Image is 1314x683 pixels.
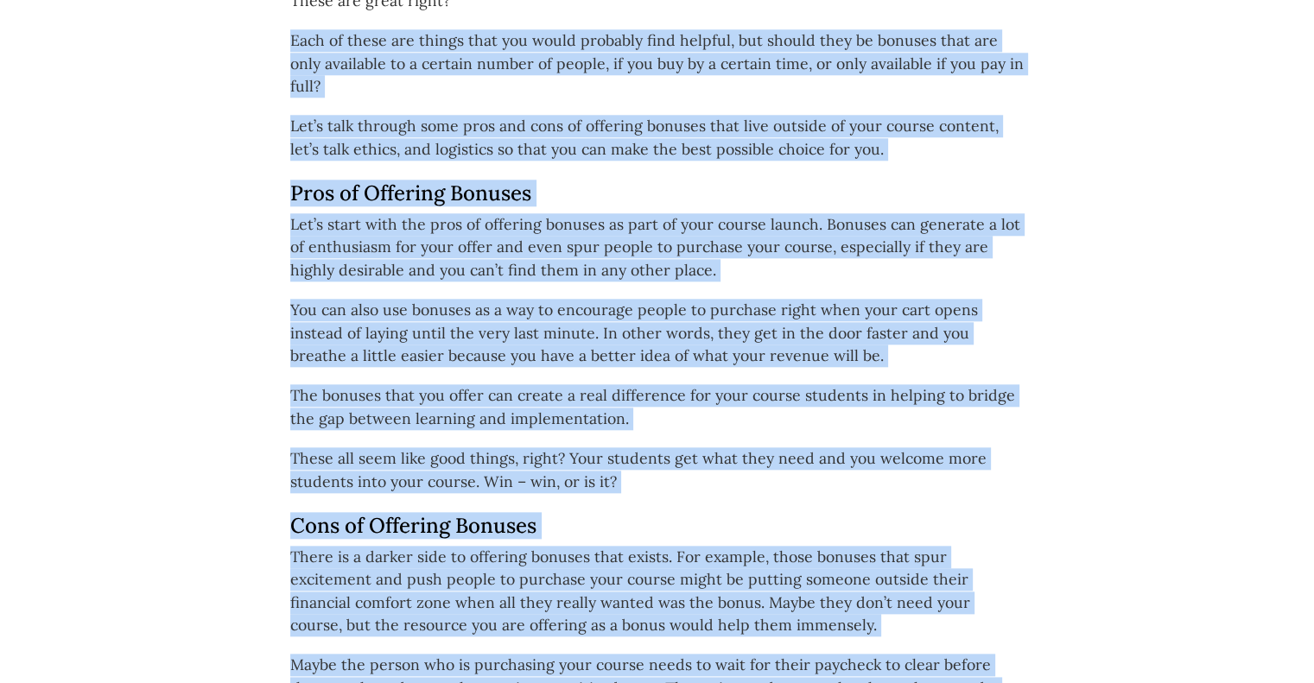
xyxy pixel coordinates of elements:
[290,29,1025,98] p: Each of these are things that you would probably find helpful, but should they be bonuses that ar...
[290,181,1025,206] h3: Pros of Offering Bonuses
[290,213,1025,281] p: Let’s start with the pros of offering bonuses as part of your course launch. Bonuses can generate...
[290,514,1025,539] h3: Cons of Offering Bonuses
[290,115,1025,161] p: Let’s talk through some pros and cons of offering bonuses that live outside of your course conten...
[290,384,1025,430] p: The bonuses that you offer can create a real difference for your course students in helping to br...
[290,546,1025,637] p: There is a darker side to offering bonuses that exists. For example, those bonuses that spur exci...
[290,299,1025,367] p: You can also use bonuses as a way to encourage people to purchase right when your cart opens inst...
[290,447,1025,493] p: These all seem like good things, right? Your students get what they need and you welcome more stu...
